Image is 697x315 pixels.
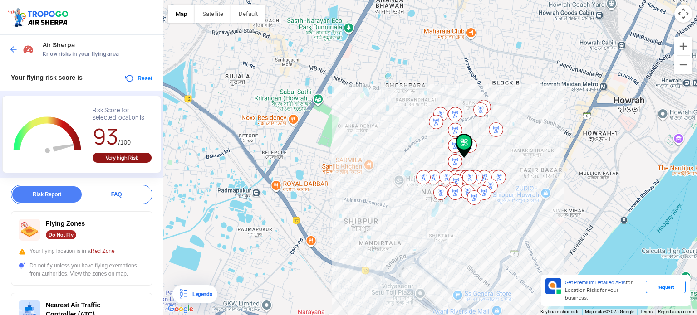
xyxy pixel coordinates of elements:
[93,153,152,163] div: Very high Risk
[46,230,76,239] div: Do Not Fly
[178,289,189,300] img: Legends
[674,5,692,23] button: Map camera controls
[658,309,694,314] a: Report a map error
[19,262,145,278] div: Do not fly unless you have flying exemptions from authorities. View the zones on map.
[545,278,561,294] img: Premium APIs
[540,309,579,315] button: Keyboard shortcuts
[9,45,18,54] img: ic_arrow_back_blue.svg
[195,5,231,23] button: Show satellite imagery
[82,186,151,203] div: FAQ
[11,74,83,81] span: Your flying risk score is
[12,186,82,203] div: Risk Report
[10,107,85,164] g: Chart
[43,50,154,58] span: Know risks in your flying area
[19,247,145,255] div: Your flying location is in a
[46,220,85,227] span: Flying Zones
[565,279,626,286] span: Get Premium Detailed APIs
[585,309,634,314] span: Map data ©2025 Google
[166,303,196,315] a: Open this area in Google Maps (opens a new window)
[43,41,154,48] span: Air Sherpa
[124,73,152,84] button: Reset
[23,44,34,54] img: Risk Scores
[118,139,131,146] span: /100
[93,122,118,151] span: 93
[168,5,195,23] button: Show street map
[19,219,40,241] img: ic_nofly.svg
[7,7,71,28] img: ic_tgdronemaps.svg
[646,281,686,293] div: Request
[91,248,115,254] span: Red Zone
[640,309,653,314] a: Terms
[674,37,692,55] button: Zoom in
[166,303,196,315] img: Google
[189,289,212,300] div: Legends
[93,107,152,121] div: Risk Score for selected location is
[674,56,692,74] button: Zoom out
[561,278,646,302] div: for Location Risks for your business.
